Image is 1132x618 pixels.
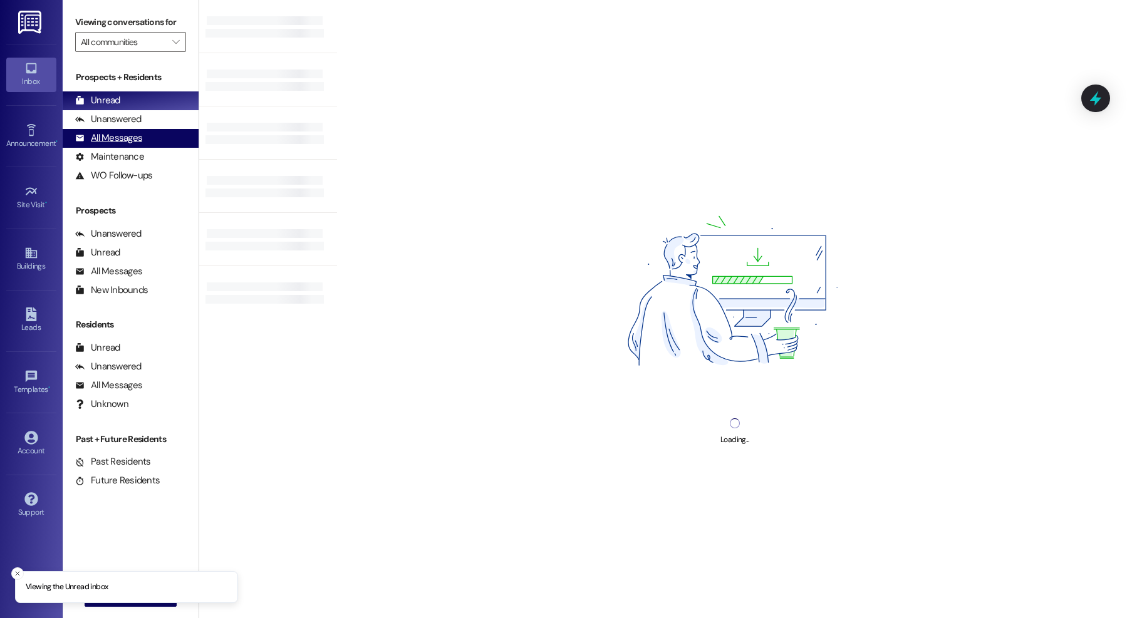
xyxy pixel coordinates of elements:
button: Close toast [11,567,24,580]
div: All Messages [75,265,142,278]
div: WO Follow-ups [75,169,152,182]
span: • [56,137,58,146]
a: Templates • [6,366,56,399]
div: Future Residents [75,474,160,487]
div: Unanswered [75,227,142,240]
a: Site Visit • [6,181,56,215]
div: New Inbounds [75,284,148,297]
div: Unknown [75,398,128,411]
i:  [172,37,179,47]
div: Unread [75,94,120,107]
div: Unread [75,341,120,354]
a: Support [6,488,56,522]
div: Unanswered [75,113,142,126]
div: Unanswered [75,360,142,373]
a: Leads [6,304,56,337]
div: All Messages [75,379,142,392]
div: Past Residents [75,455,151,468]
img: ResiDesk Logo [18,11,44,34]
div: Prospects + Residents [63,71,199,84]
div: Maintenance [75,150,144,163]
span: • [48,383,50,392]
div: All Messages [75,131,142,145]
div: Prospects [63,204,199,217]
a: Account [6,427,56,461]
a: Inbox [6,58,56,91]
p: Viewing the Unread inbox [26,582,108,593]
input: All communities [81,32,166,52]
label: Viewing conversations for [75,13,186,32]
div: Past + Future Residents [63,433,199,446]
div: Loading... [720,433,749,446]
div: Unread [75,246,120,259]
div: Residents [63,318,199,331]
a: Buildings [6,242,56,276]
span: • [45,198,47,207]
